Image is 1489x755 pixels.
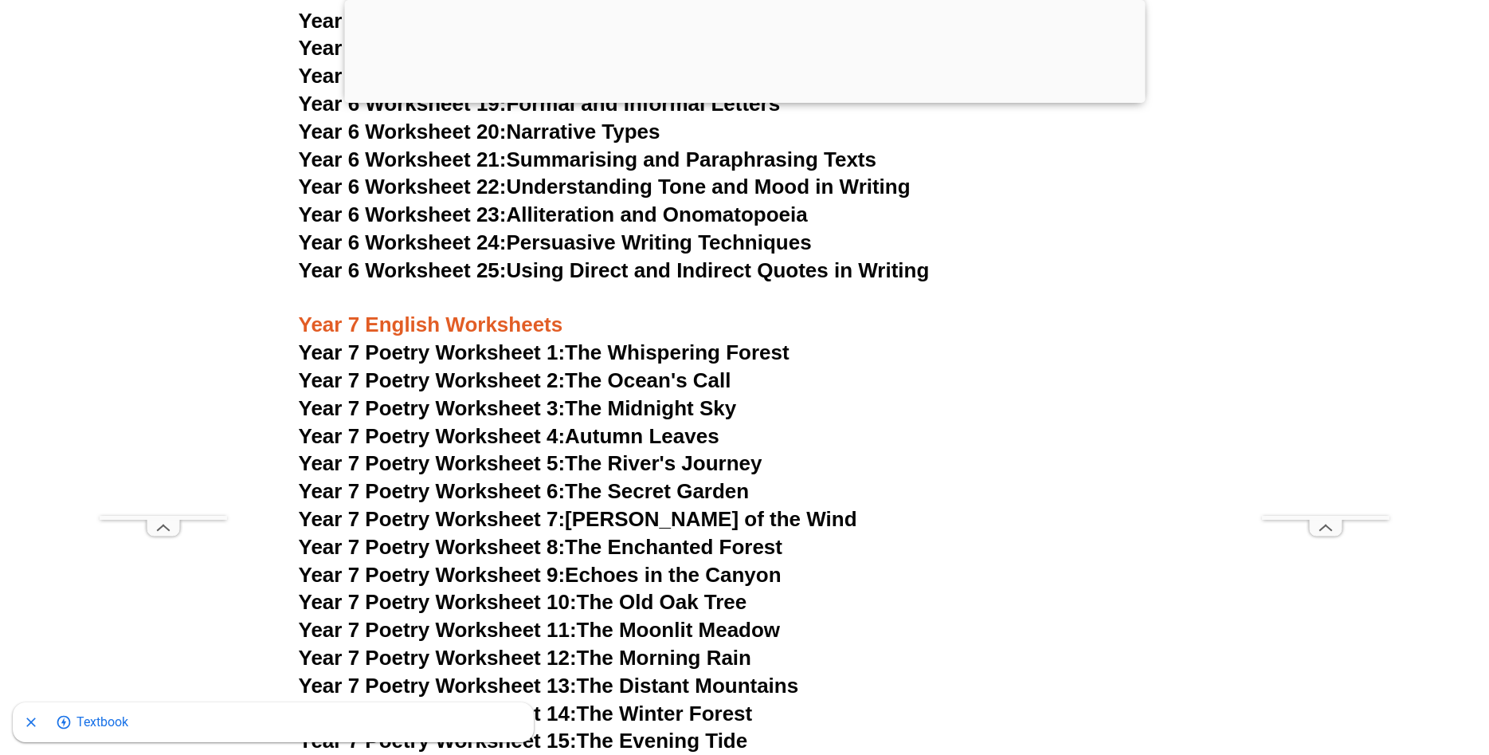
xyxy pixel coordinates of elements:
[299,563,782,587] a: Year 7 Poetry Worksheet 9:Echoes in the Canyon
[299,479,750,503] a: Year 7 Poetry Worksheet 6:The Secret Garden
[299,618,781,642] a: Year 7 Poetry Worksheet 11:The Moonlit Meadow
[299,92,507,116] span: Year 6 Worksheet 19:
[299,230,507,254] span: Year 6 Worksheet 24:
[299,424,566,448] span: Year 7 Poetry Worksheet 4:
[299,64,507,88] span: Year 6 Worksheet 18:
[299,618,577,642] span: Year 7 Poetry Worksheet 11:
[299,702,753,726] a: Year 7 Poetry Worksheet 14:The Winter Forest
[76,705,128,737] span: Go to shopping options for Textbook
[299,396,737,420] a: Year 7 Poetry Worksheet 3:The Midnight Sky
[299,258,507,282] span: Year 6 Worksheet 25:
[299,590,577,614] span: Year 7 Poetry Worksheet 10:
[299,203,808,226] a: Year 6 Worksheet 23:Alliteration and Onomatopoeia
[299,340,566,364] span: Year 7 Poetry Worksheet 1:
[299,479,566,503] span: Year 7 Poetry Worksheet 6:
[299,507,566,531] span: Year 7 Poetry Worksheet 7:
[299,674,799,698] a: Year 7 Poetry Worksheet 13:The Distant Mountains
[299,258,930,282] a: Year 6 Worksheet 25:Using Direct and Indirect Quotes in Writing
[299,702,577,726] span: Year 7 Poetry Worksheet 14:
[299,175,507,199] span: Year 6 Worksheet 22:
[299,368,731,392] a: Year 7 Poetry Worksheet 2:The Ocean's Call
[299,535,566,559] span: Year 7 Poetry Worksheet 8:
[299,230,812,254] a: Year 6 Worksheet 24:Persuasive Writing Techniques
[299,590,747,614] a: Year 7 Poetry Worksheet 10:The Old Oak Tree
[299,120,660,144] a: Year 6 Worksheet 20:Narrative Types
[299,368,566,392] span: Year 7 Poetry Worksheet 2:
[299,203,507,226] span: Year 6 Worksheet 23:
[299,285,1191,340] h3: Year 7 English Worksheets
[299,535,782,559] a: Year 7 Poetry Worksheet 8:The Enchanted Forest
[299,120,507,144] span: Year 6 Worksheet 20:
[1262,37,1389,516] iframe: Advertisement
[299,674,577,698] span: Year 7 Poetry Worksheet 13:
[299,36,844,60] a: Year 6 Worksheet 17:Spelling Rules: Common Mistakes
[299,424,719,448] a: Year 7 Poetry Worksheet 4:Autumn Leaves
[100,37,227,516] iframe: Advertisement
[299,9,825,33] a: Year 6 Worksheet 16:Simple, Continuous, and Perfect
[299,92,781,116] a: Year 6 Worksheet 19:Formal and Informal Letters
[299,9,507,33] span: Year 6 Worksheet 16:
[299,396,566,420] span: Year 7 Poetry Worksheet 3:
[299,147,876,171] a: Year 6 Worksheet 21:Summarising and Paraphrasing Texts
[299,451,566,475] span: Year 7 Poetry Worksheet 5:
[1224,575,1489,755] iframe: Chat Widget
[299,563,566,587] span: Year 7 Poetry Worksheet 9:
[299,646,751,670] a: Year 7 Poetry Worksheet 12:The Morning Rain
[299,64,809,88] a: Year 6 Worksheet 18:Contractions and Apostrophes
[299,451,762,475] a: Year 7 Poetry Worksheet 5:The River's Journey
[299,147,507,171] span: Year 6 Worksheet 21:
[299,646,577,670] span: Year 7 Poetry Worksheet 12:
[299,507,857,531] a: Year 7 Poetry Worksheet 7:[PERSON_NAME] of the Wind
[299,340,790,364] a: Year 7 Poetry Worksheet 1:The Whispering Forest
[23,714,39,730] svg: Close shopping anchor
[299,175,911,199] a: Year 6 Worksheet 22:Understanding Tone and Mood in Writing
[299,36,507,60] span: Year 6 Worksheet 17:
